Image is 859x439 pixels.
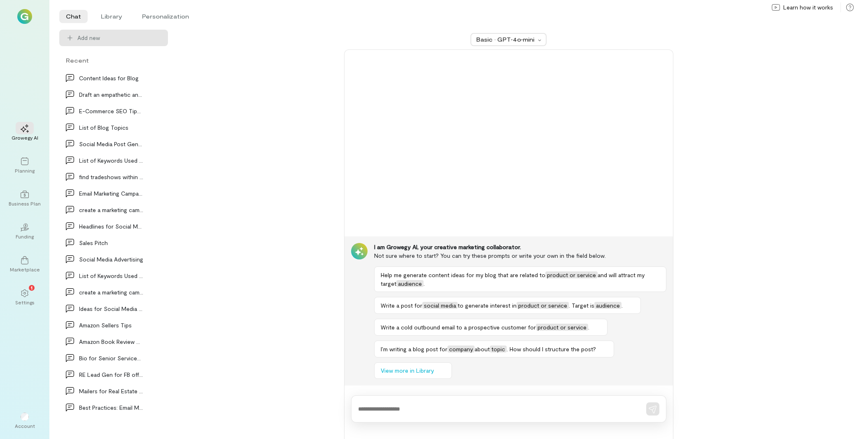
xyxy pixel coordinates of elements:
div: create a marketing campaign with budget $1000 for… [79,205,143,214]
li: Chat [59,10,88,23]
div: I am Growegy AI, your creative marketing collaborator. [374,243,666,251]
div: Growegy AI [12,134,38,141]
span: . Target is [569,302,594,309]
div: Social Media Advertising [79,255,143,264]
div: Planning [15,167,35,174]
div: Account [10,406,40,436]
div: Bio for Senior Services Company [79,354,143,362]
a: Business Plan [10,184,40,213]
span: . [588,324,589,331]
span: . [622,302,623,309]
span: audience [594,302,622,309]
span: product or service [517,302,569,309]
div: E-Commerce SEO Tips and Tricks [79,107,143,115]
div: Headlines for Social Media Ads [79,222,143,231]
div: find tradeshows within 50 miles of [GEOGRAPHIC_DATA] for… [79,173,143,181]
button: I’m writing a blog post forcompanyabouttopic. How should I structure the post? [374,341,614,357]
div: Amazon Sellers Tips [79,321,143,329]
span: topic [490,346,507,353]
div: Account [15,423,35,429]
span: . How should I structure the post? [507,346,596,353]
div: Settings [15,299,35,306]
div: Marketplace [10,266,40,273]
div: Amazon Book Review Strategies [79,337,143,346]
a: Planning [10,151,40,180]
a: Settings [10,283,40,312]
a: Marketplace [10,250,40,279]
li: Library [94,10,129,23]
span: audience [396,280,424,287]
span: about [475,346,490,353]
span: Learn how it works [783,3,833,12]
div: RE Lead Gen for FB off Market [79,370,143,379]
div: List of Keywords Used for Product Search [79,156,143,165]
span: Write a post for [381,302,422,309]
span: I’m writing a blog post for [381,346,447,353]
div: Business Plan [9,200,41,207]
div: Recent [59,56,168,65]
a: Funding [10,217,40,246]
span: . [424,280,425,287]
button: Help me generate content ideas for my blog that are related toproduct or serviceand will attract ... [374,266,666,292]
div: Content Ideas for Blog [79,74,143,82]
div: Funding [16,233,34,240]
span: social media [422,302,458,309]
span: 1 [31,284,33,291]
li: Personalization [135,10,196,23]
span: to generate interest in [458,302,517,309]
button: Write a post forsocial mediato generate interest inproduct or service. Target isaudience. [374,297,641,314]
div: List of Keywords Used for Product Search [79,271,143,280]
div: Draft an empathetic and solution-oriented respons… [79,90,143,99]
div: Best Practices: Email Marketing [79,403,143,412]
a: Growegy AI [10,118,40,147]
div: Sales Pitch [79,238,143,247]
div: Social Media Post Generation [79,140,143,148]
span: company [447,346,475,353]
span: Add new [77,34,161,42]
button: View more in Library [374,362,452,379]
div: List of Blog Topics [79,123,143,132]
span: and will attract my target [381,271,645,287]
span: View more in Library [381,367,434,375]
div: create a marketing campaign for [PERSON_NAME] (A w… [79,288,143,297]
span: product or service [545,271,598,278]
div: Mailers for Real Estate Ideas [79,387,143,395]
span: Write a cold outbound email to a prospective customer for [381,324,536,331]
span: product or service [536,324,588,331]
div: Email Marketing Campaign [79,189,143,198]
div: Ideas for Social Media about Company or Product [79,304,143,313]
div: Not sure where to start? You can try these prompts or write your own in the field below. [374,251,666,260]
div: Basic · GPT‑4o‑mini [476,35,535,44]
span: Help me generate content ideas for my blog that are related to [381,271,545,278]
button: Write a cold outbound email to a prospective customer forproduct or service. [374,319,608,336]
